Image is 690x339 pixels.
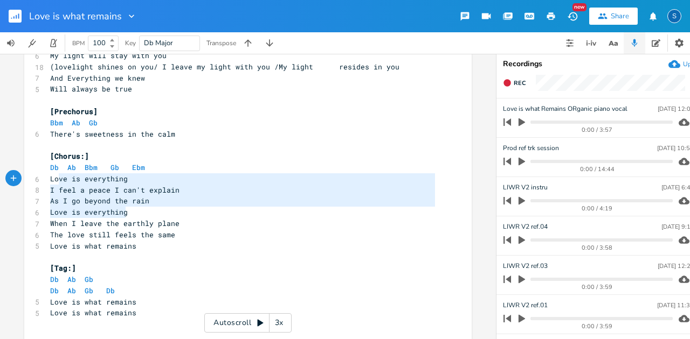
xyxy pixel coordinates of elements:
[85,274,93,284] span: Gb
[50,73,145,83] span: And Everything we knew
[667,4,681,29] button: S
[204,313,292,333] div: Autoscroll
[522,127,673,133] div: 0:00 / 3:57
[522,284,673,290] div: 0:00 / 3:59
[50,241,136,251] span: Love is what remains
[611,11,629,21] div: Share
[499,74,530,91] button: Rec
[85,163,98,172] span: Bbm
[589,8,638,25] button: Share
[503,222,548,232] span: LIWR V2 ref.04
[50,118,63,128] span: Bbm
[29,11,122,21] span: Love is what remains
[50,207,128,217] span: Love is everything
[522,323,673,329] div: 0:00 / 3:59
[503,300,548,310] span: LIWR V2 ref.01
[50,129,175,139] span: There's sweetness in the calm
[270,313,289,333] div: 3x
[503,261,548,271] span: LIWR V2 ref.03
[125,40,136,46] div: Key
[514,79,526,87] span: Rec
[503,143,559,153] span: Prod ref trk session
[67,286,76,295] span: Ab
[67,274,76,284] span: Ab
[206,40,236,46] div: Transpose
[89,118,98,128] span: Gb
[50,84,132,94] span: Will always be true
[562,6,583,26] button: New
[503,182,548,193] span: LIWR V2 instru
[50,174,128,183] span: Love is everything
[72,40,85,46] div: BPM
[50,163,59,172] span: Db
[50,297,136,307] span: Love is what remains
[111,163,119,172] span: Gb
[572,3,586,11] div: New
[50,308,136,317] span: Love is what remains
[144,38,173,48] span: Db Major
[50,196,149,206] span: As I go beyond the rain
[522,245,673,251] div: 0:00 / 3:58
[522,206,673,211] div: 0:00 / 4:19
[72,118,80,128] span: Ab
[522,166,673,172] div: 0:00 / 14:44
[50,107,98,116] span: [Prechorus]
[85,286,93,295] span: Gb
[50,51,167,60] span: My light will stay with you
[50,274,59,284] span: Db
[50,218,180,228] span: When I leave the earthly plane
[503,104,627,114] span: Love is what Remains ORganic piano vocal
[50,185,180,195] span: I feel a peace I can't explain
[50,62,399,72] span: (lovelight shines on you/ I leave my light with you /My light resides in you
[50,263,76,273] span: [Tag:]
[50,230,175,239] span: The love still feels the same
[67,163,76,172] span: Ab
[667,9,681,23] div: Sarah Cade Music
[106,286,115,295] span: Db
[132,163,145,172] span: Ebm
[50,151,89,161] span: [Chorus:]
[50,286,59,295] span: Db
